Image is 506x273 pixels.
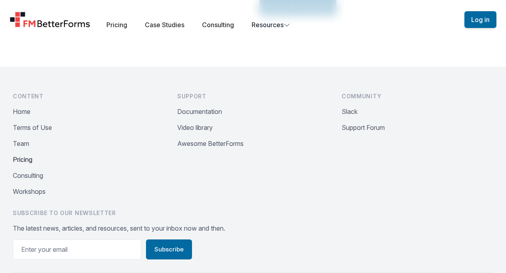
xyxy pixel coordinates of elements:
a: Home [10,12,90,28]
a: Consulting [202,21,234,29]
button: Documentation [177,107,222,116]
button: Pricing [13,155,32,164]
button: Video library [177,123,213,132]
button: Slack [342,107,358,116]
a: Pricing [106,21,127,29]
h4: Support [177,92,329,100]
h4: Community [342,92,493,100]
h4: Subscribe to our newsletter [13,209,493,217]
button: Subscribe [146,239,192,259]
button: Support Forum [342,123,385,132]
button: Consulting [13,171,43,180]
p: The latest news, articles, and resources, sent to your inbox now and then. [13,223,493,233]
button: Team [13,139,29,148]
button: Home [13,107,30,116]
h4: Content [13,92,164,100]
button: Resources [252,20,290,30]
a: Case Studies [145,21,184,29]
input: Email address [13,239,141,259]
button: Log in [464,11,496,28]
button: Workshops [13,187,46,196]
button: Awesome BetterForms [177,139,244,148]
button: Terms of Use [13,123,52,132]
